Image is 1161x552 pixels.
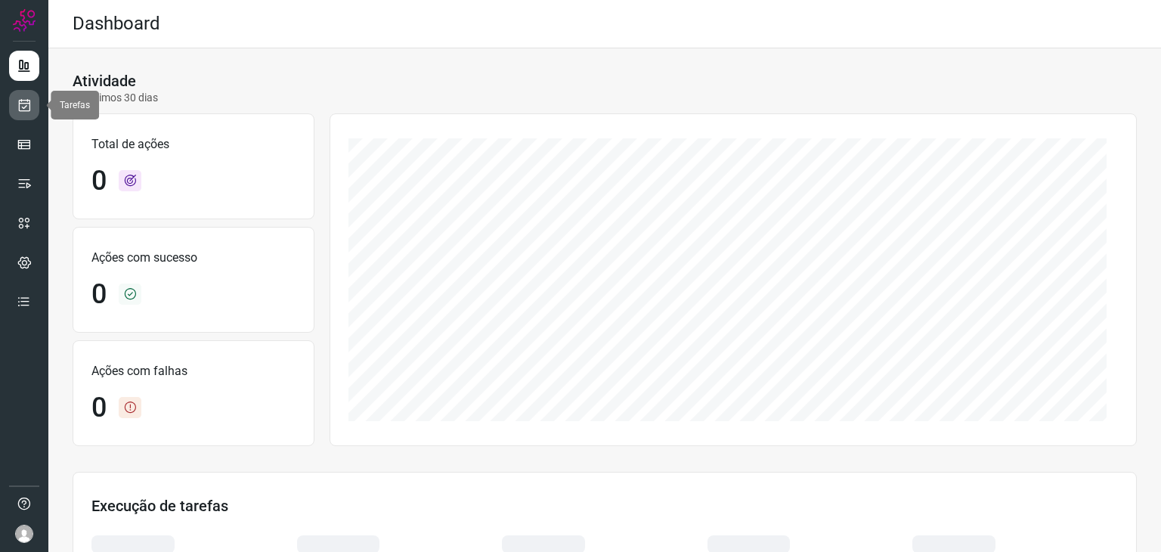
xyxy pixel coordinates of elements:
img: avatar-user-boy.jpg [15,525,33,543]
img: Logo [13,9,36,32]
h3: Execução de tarefas [91,497,1118,515]
p: Total de ações [91,135,296,154]
h1: 0 [91,278,107,311]
h1: 0 [91,165,107,197]
h2: Dashboard [73,13,160,35]
p: Últimos 30 dias [73,90,158,106]
h1: 0 [91,392,107,424]
p: Ações com falhas [91,362,296,380]
h3: Atividade [73,72,136,90]
span: Tarefas [60,100,90,110]
p: Ações com sucesso [91,249,296,267]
